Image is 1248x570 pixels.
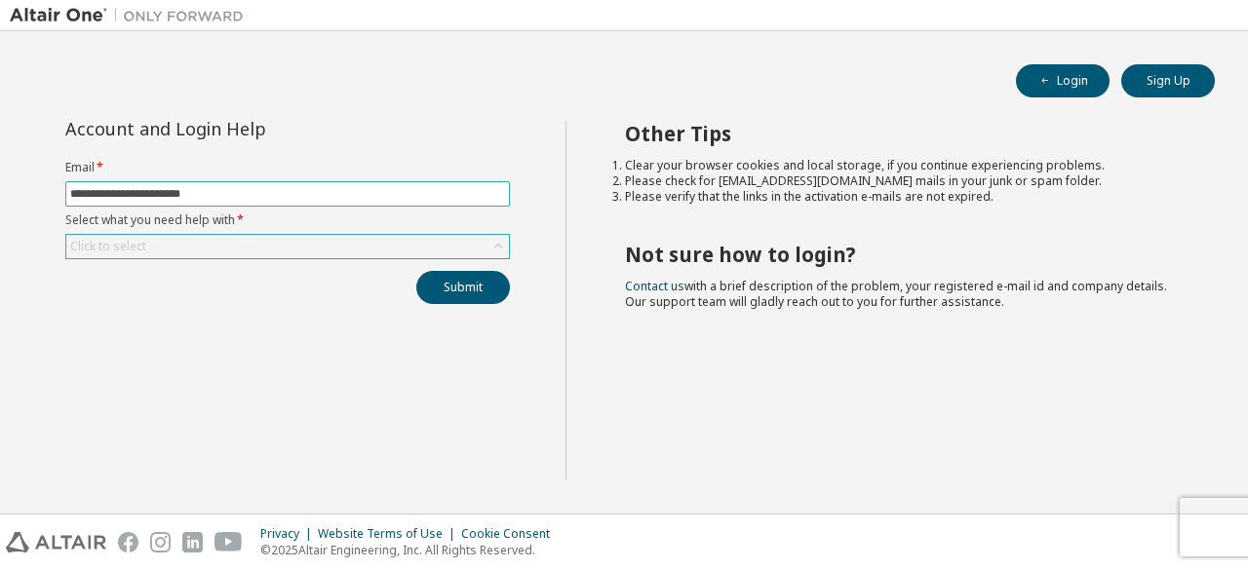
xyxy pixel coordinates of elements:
[150,532,171,552] img: instagram.svg
[625,173,1181,189] li: Please check for [EMAIL_ADDRESS][DOMAIN_NAME] mails in your junk or spam folder.
[10,6,253,25] img: Altair One
[65,160,510,175] label: Email
[6,532,106,552] img: altair_logo.svg
[625,121,1181,146] h2: Other Tips
[260,526,318,542] div: Privacy
[65,212,510,228] label: Select what you need help with
[625,158,1181,173] li: Clear your browser cookies and local storage, if you continue experiencing problems.
[625,278,1167,310] span: with a brief description of the problem, your registered e-mail id and company details. Our suppo...
[416,271,510,304] button: Submit
[65,121,421,136] div: Account and Login Help
[214,532,243,552] img: youtube.svg
[1016,64,1110,97] button: Login
[1121,64,1215,97] button: Sign Up
[118,532,138,552] img: facebook.svg
[70,239,146,254] div: Click to select
[182,532,203,552] img: linkedin.svg
[625,189,1181,205] li: Please verify that the links in the activation e-mails are not expired.
[625,242,1181,267] h2: Not sure how to login?
[625,278,684,294] a: Contact us
[66,235,509,258] div: Click to select
[461,526,562,542] div: Cookie Consent
[260,542,562,558] p: © 2025 Altair Engineering, Inc. All Rights Reserved.
[318,526,461,542] div: Website Terms of Use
